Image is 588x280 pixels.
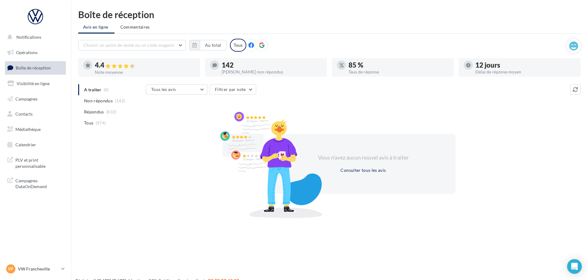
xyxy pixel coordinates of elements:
div: Tous [230,39,246,52]
span: Tous les avis [151,87,176,92]
a: Visibilité en ligne [4,77,67,90]
button: Au total [189,40,227,50]
span: Visibilité en ligne [17,81,50,86]
div: Vous n'avez aucun nouvel avis à traiter [310,154,416,162]
button: Notifications [4,31,65,44]
a: Campagnes [4,93,67,105]
p: VW Francheville [18,266,59,272]
div: 85 % [348,62,449,69]
button: Choisir un point de vente ou un code magasin [78,40,186,50]
div: 12 jours [475,62,576,69]
span: Tous [84,120,93,126]
span: Répondus [84,109,104,115]
span: Calendrier [15,142,36,147]
span: Contacts [15,111,33,116]
div: [PERSON_NAME] non répondus [222,70,322,74]
button: Consulter tous les avis [338,167,388,174]
button: Filtrer par note [210,84,256,95]
span: (974) [96,120,106,125]
div: Boîte de réception [78,10,581,19]
span: Boîte de réception [16,65,51,70]
div: Note moyenne [95,70,195,74]
button: Au total [200,40,227,50]
button: Tous les avis [146,84,207,95]
a: Calendrier [4,138,67,151]
div: 4.4 [95,62,195,69]
a: VF VW Francheville [5,263,66,275]
span: Commentaires [120,24,150,30]
span: Choisir un point de vente ou un code magasin [83,42,175,48]
span: (142) [115,98,126,103]
a: Opérations [4,46,67,59]
span: Notifications [16,34,41,40]
span: Opérations [16,50,38,55]
span: PLV et print personnalisable [15,156,63,169]
div: 142 [222,62,322,69]
span: Campagnes DataOnDemand [15,176,63,190]
span: Campagnes [15,96,38,101]
a: Campagnes DataOnDemand [4,174,67,192]
a: PLV et print personnalisable [4,153,67,172]
a: Boîte de réception [4,61,67,74]
div: Open Intercom Messenger [567,259,582,274]
a: Contacts [4,108,67,120]
span: (832) [106,109,117,114]
div: Délai de réponse moyen [475,70,576,74]
a: Médiathèque [4,123,67,136]
span: Non répondus [84,98,113,104]
div: Taux de réponse [348,70,449,74]
span: VF [8,266,14,272]
span: Médiathèque [15,127,41,132]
